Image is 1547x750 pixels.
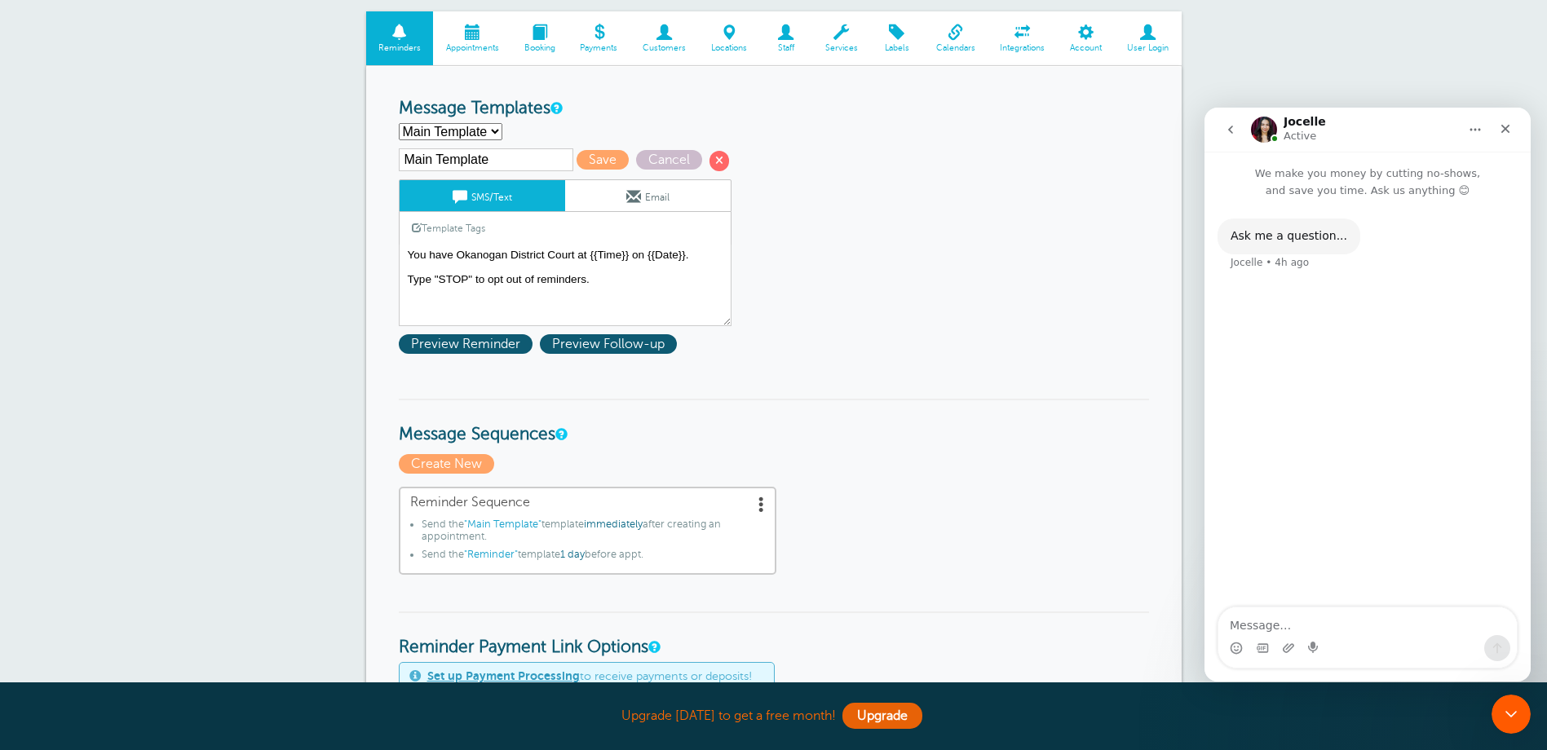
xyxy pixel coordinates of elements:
a: Payments [568,11,630,66]
span: Reminder Sequence [410,495,765,510]
span: User Login [1123,43,1174,53]
a: Cancel [636,152,709,167]
textarea: You have Okanogan District Court at {{Time}} on {{Date}}. Type "STOP" to opt out of reminders. [399,245,732,326]
a: Labels [870,11,923,66]
span: Locations [707,43,752,53]
span: Appointments [441,43,503,53]
span: "Reminder" [464,549,518,560]
a: Preview Follow-up [540,337,681,351]
span: Customers [639,43,691,53]
input: Template Name [399,148,573,171]
h3: Message Templates [399,99,1149,119]
a: These settings apply to all templates. Automatically add a payment link to your reminders if an a... [648,642,658,652]
h3: Message Sequences [399,399,1149,445]
span: to receive payments or deposits! [427,669,752,683]
iframe: Intercom live chat [1492,695,1531,734]
div: Upgrade [DATE] to get a free month! [366,699,1182,734]
a: Message Sequences allow you to setup multiple reminder schedules that can use different Message T... [555,429,565,439]
span: "Main Template" [464,518,541,530]
a: Create New [399,457,498,471]
a: Template Tags [400,212,497,244]
span: immediately [584,518,643,530]
span: Cancel [636,150,702,170]
span: Account [1066,43,1107,53]
iframe: Intercom live chat [1204,108,1531,682]
span: Calendars [931,43,979,53]
span: Reminders [374,43,426,53]
a: Integrations [988,11,1058,66]
span: Payments [576,43,622,53]
span: Create New [399,454,494,474]
span: 1 day [560,549,585,560]
span: Preview Follow-up [540,334,677,354]
span: Services [820,43,862,53]
span: Preview Reminder [399,334,533,354]
a: Services [812,11,870,66]
a: Save [577,152,636,167]
a: Customers [630,11,699,66]
a: Set up Payment Processing [427,669,580,682]
span: Booking [519,43,559,53]
a: Account [1058,11,1115,66]
span: Integrations [996,43,1050,53]
a: Preview Reminder [399,337,540,351]
span: Staff [767,43,804,53]
a: SMS/Text [400,180,565,211]
a: User Login [1115,11,1182,66]
li: Send the template before appt. [422,549,765,567]
a: Reminder Sequence Send the"Main Template"templateimmediatelyafter creating an appointment.Send th... [399,487,776,575]
li: Send the template after creating an appointment. [422,518,765,549]
a: Upgrade [842,703,922,729]
a: Staff [759,11,812,66]
a: Email [565,180,731,211]
a: Calendars [923,11,988,66]
h3: Reminder Payment Link Options [399,611,1149,658]
a: Locations [699,11,760,66]
span: Labels [878,43,915,53]
a: Appointments [433,11,511,66]
a: Booking [511,11,568,66]
span: Save [577,150,629,170]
